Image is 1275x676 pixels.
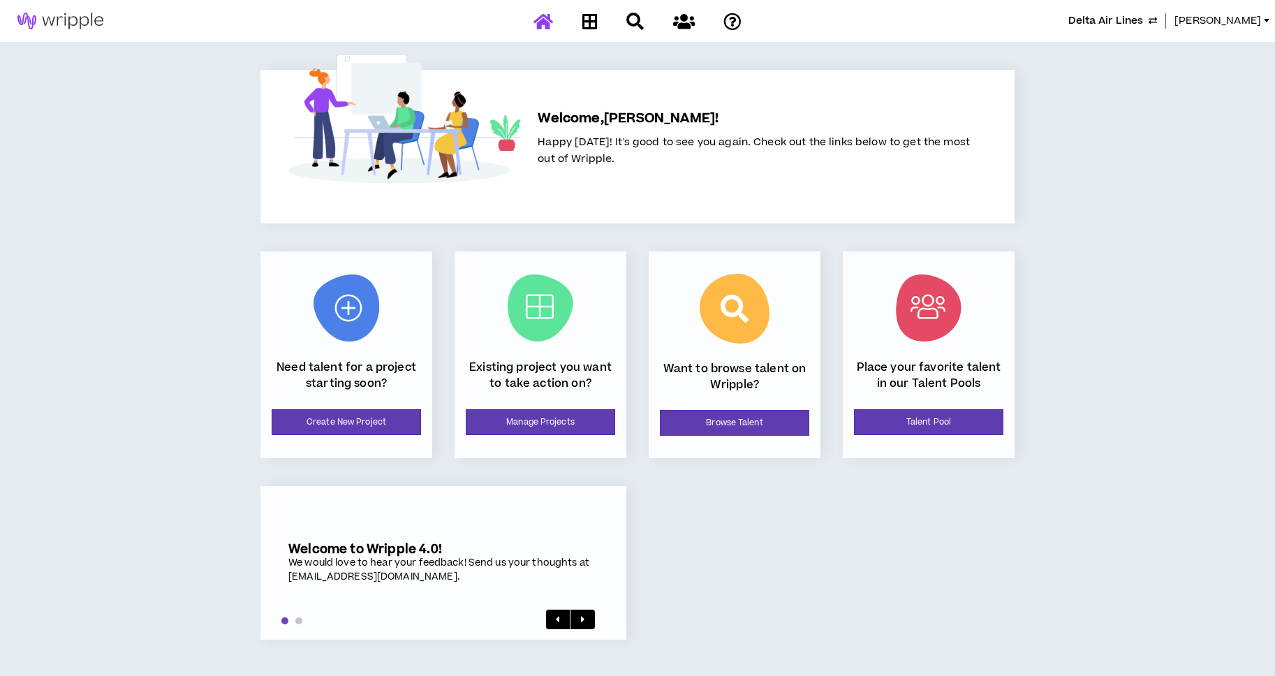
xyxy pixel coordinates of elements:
span: [PERSON_NAME] [1174,13,1261,29]
p: Existing project you want to take action on? [466,360,615,391]
h5: Welcome to Wripple 4.0! [288,542,598,557]
p: Want to browse talent on Wripple? [660,361,809,392]
img: New Project [314,274,379,341]
span: Happy [DATE]! It's good to see you again. Check out the links below to get the most out of Wripple. [538,135,970,166]
div: We would love to hear your feedback! Send us your thoughts at [EMAIL_ADDRESS][DOMAIN_NAME]. [288,557,598,584]
h5: Welcome, [PERSON_NAME] ! [538,109,970,128]
p: Place your favorite talent in our Talent Pools [854,360,1003,391]
img: Current Projects [508,274,573,341]
a: Browse Talent [660,410,809,436]
a: Talent Pool [854,409,1003,435]
p: Need talent for a project starting soon? [272,360,421,391]
span: Delta Air Lines [1068,13,1143,29]
a: Create New Project [272,409,421,435]
a: Manage Projects [466,409,615,435]
button: Delta Air Lines [1068,13,1157,29]
img: Talent Pool [896,274,961,341]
